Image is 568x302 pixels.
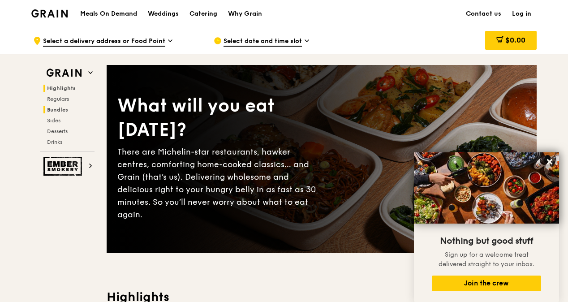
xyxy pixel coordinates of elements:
[189,0,217,27] div: Catering
[542,155,557,169] button: Close
[505,36,525,44] span: $0.00
[47,128,68,134] span: Desserts
[142,0,184,27] a: Weddings
[47,117,60,124] span: Sides
[440,236,533,246] span: Nothing but good stuff
[223,0,267,27] a: Why Grain
[507,0,537,27] a: Log in
[43,157,85,176] img: Ember Smokery web logo
[31,9,68,17] img: Grain
[47,85,76,91] span: Highlights
[439,251,534,268] span: Sign up for a welcome treat delivered straight to your inbox.
[80,9,137,18] h1: Meals On Demand
[414,152,559,224] img: DSC07876-Edit02-Large.jpeg
[184,0,223,27] a: Catering
[117,146,322,221] div: There are Michelin-star restaurants, hawker centres, comforting home-cooked classics… and Grain (...
[432,276,541,291] button: Join the crew
[43,65,85,81] img: Grain web logo
[47,96,69,102] span: Regulars
[460,0,507,27] a: Contact us
[148,0,179,27] div: Weddings
[117,94,322,142] div: What will you eat [DATE]?
[47,107,68,113] span: Bundles
[228,0,262,27] div: Why Grain
[224,37,302,47] span: Select date and time slot
[47,139,62,145] span: Drinks
[43,37,165,47] span: Select a delivery address or Food Point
